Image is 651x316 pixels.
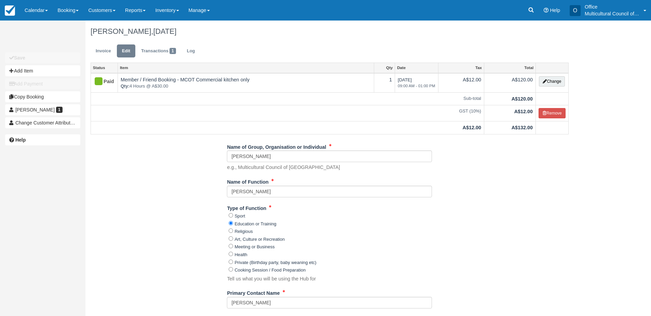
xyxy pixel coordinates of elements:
button: Copy Booking [5,91,80,102]
a: Tax [438,63,484,73]
i: Help [544,8,548,13]
label: Education or Training [234,221,276,226]
label: Sport [234,213,245,219]
label: Art, Culture or Recreation [234,237,285,242]
a: Item [118,63,374,73]
em: 4 Hours @ A$30.00 [121,83,371,90]
label: Type of Function [227,202,266,212]
img: checkfront-main-nav-mini-logo.png [5,5,15,16]
button: Add Payment [5,78,80,89]
p: Tell us what you will be using the Hub for [227,275,316,282]
a: Invoice [91,44,116,58]
em: 09:00 AM - 01:00 PM [398,83,435,89]
label: Cooking Session / Food Preparation [234,267,306,273]
a: [PERSON_NAME] 1 [5,104,80,115]
a: Status [91,63,118,73]
button: Change [539,76,565,87]
div: Paid [94,76,109,87]
span: 1 [169,48,176,54]
a: Log [182,44,200,58]
span: Change Customer Attribution [15,120,77,126]
td: A$120.00 [484,73,535,93]
label: Health [234,252,247,257]
button: Remove [539,108,566,118]
label: Name of Function [227,176,269,186]
b: Help [15,137,26,143]
p: e.g., Multicultural Council of [GEOGRAPHIC_DATA] [227,164,340,171]
a: Total [484,63,535,73]
strong: A$132.00 [512,125,533,130]
a: Edit [117,44,135,58]
label: Religious [234,229,253,234]
a: Qty [374,63,395,73]
em: Sub-total [94,95,481,102]
div: O [570,5,581,16]
p: Multicultural Council of [GEOGRAPHIC_DATA] [585,10,639,17]
em: GST (10%) [94,108,481,115]
span: 1 [56,107,63,113]
span: Help [550,8,560,13]
button: Add Item [5,65,80,76]
strong: A$120.00 [512,96,533,102]
span: [DATE] [398,77,435,89]
a: Date [395,63,438,73]
p: Office [585,3,639,10]
label: Name of Group, Organisation or Individual [227,141,326,151]
label: Primary Contact Name [227,287,280,297]
label: Private (Birthday party, baby weaning etc) [234,260,316,265]
strong: A$12.00 [463,125,481,130]
h1: [PERSON_NAME], [91,27,569,36]
td: A$12.00 [438,73,484,93]
span: [DATE] [153,27,176,36]
a: Transactions1 [136,44,181,58]
strong: Qty [121,83,130,89]
td: Member / Friend Booking - MCOT Commercial kitchen only [118,73,374,93]
a: Help [5,134,80,145]
td: 1 [374,73,395,93]
label: Meeting or Business [234,244,274,249]
span: [PERSON_NAME] [15,107,55,113]
b: Save [14,55,25,61]
button: Save [5,52,80,63]
button: Change Customer Attribution [5,117,80,128]
strong: A$12.00 [514,109,533,114]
